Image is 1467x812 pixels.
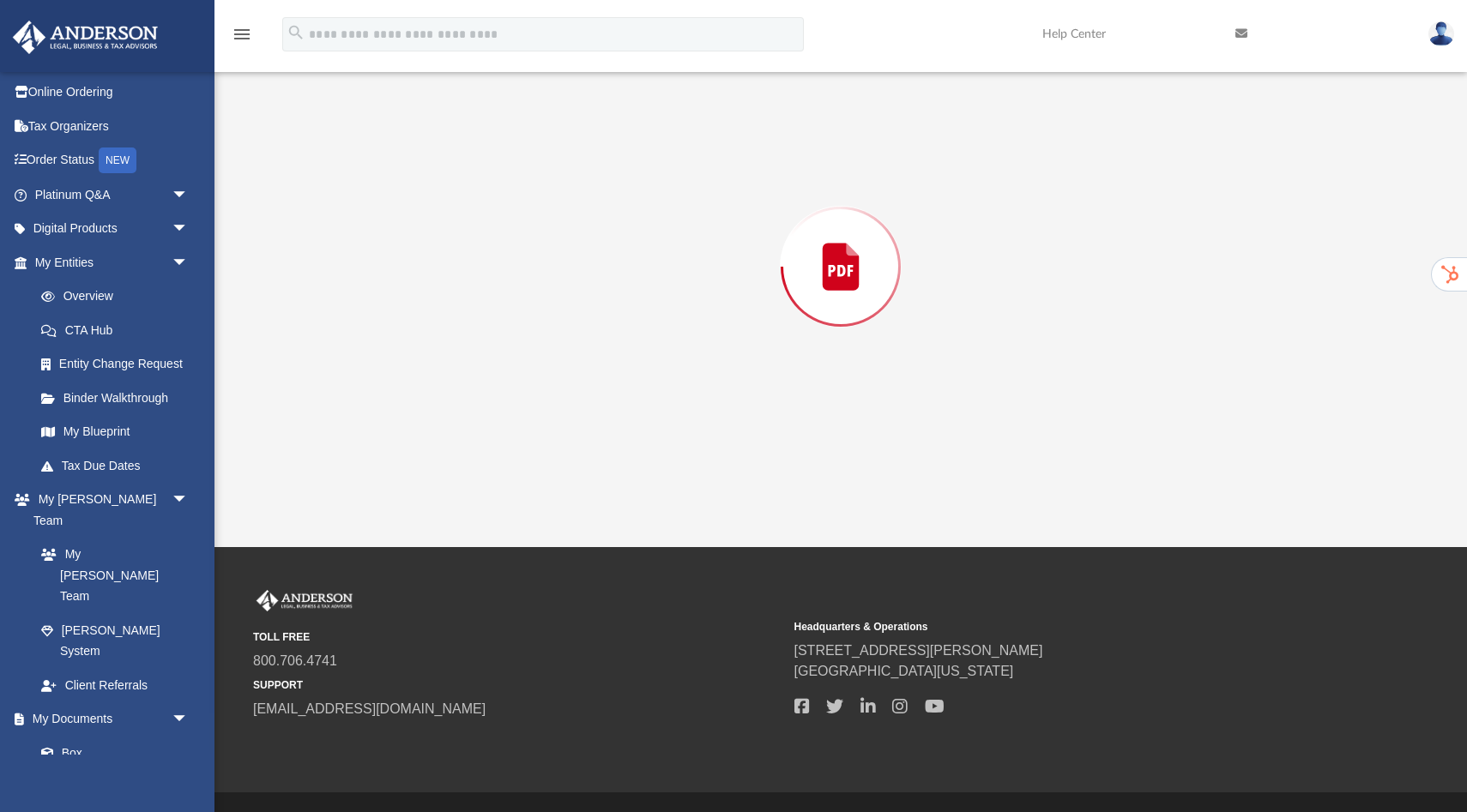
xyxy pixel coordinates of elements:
[794,664,1014,678] a: [GEOGRAPHIC_DATA][US_STATE]
[12,212,214,246] a: Digital Productsarrow_drop_down
[172,177,206,213] span: arrow_drop_down
[24,347,214,382] a: Entity Change Request
[253,629,782,645] small: TOLL FREE
[24,736,197,770] a: Box
[172,212,206,247] span: arrow_drop_down
[8,21,163,54] img: Anderson Advisors Platinum Portal
[12,177,214,212] a: Platinum Q&Aarrow_drop_down
[24,313,214,347] a: CTA Hub
[12,483,206,538] a: My [PERSON_NAME] Teamarrow_drop_down
[24,613,206,668] a: [PERSON_NAME] System
[24,668,206,702] a: Client Referrals
[253,701,486,716] a: [EMAIL_ADDRESS][DOMAIN_NAME]
[253,677,782,693] small: SUPPORT
[287,23,305,42] i: search
[794,643,1043,658] a: [STREET_ADDRESS][PERSON_NAME]
[12,245,214,280] a: My Entitiesarrow_drop_down
[232,33,252,45] a: menu
[24,538,197,614] a: My [PERSON_NAME] Team
[12,109,214,143] a: Tax Organizers
[24,280,214,314] a: Overview
[12,143,214,178] a: Order StatusNEW
[12,702,206,737] a: My Documentsarrow_drop_down
[1428,21,1454,46] img: User Pic
[794,619,1324,635] small: Headquarters & Operations
[232,24,252,45] i: menu
[24,448,214,483] a: Tax Due Dates
[253,590,356,612] img: Anderson Advisors Platinum Portal
[172,245,206,280] span: arrow_drop_down
[253,653,337,668] a: 800.706.4741
[172,483,206,518] span: arrow_drop_down
[99,147,136,173] div: NEW
[24,415,206,449] a: My Blueprint
[12,75,214,110] a: Online Ordering
[172,702,206,737] span: arrow_drop_down
[24,381,214,415] a: Binder Walkthrough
